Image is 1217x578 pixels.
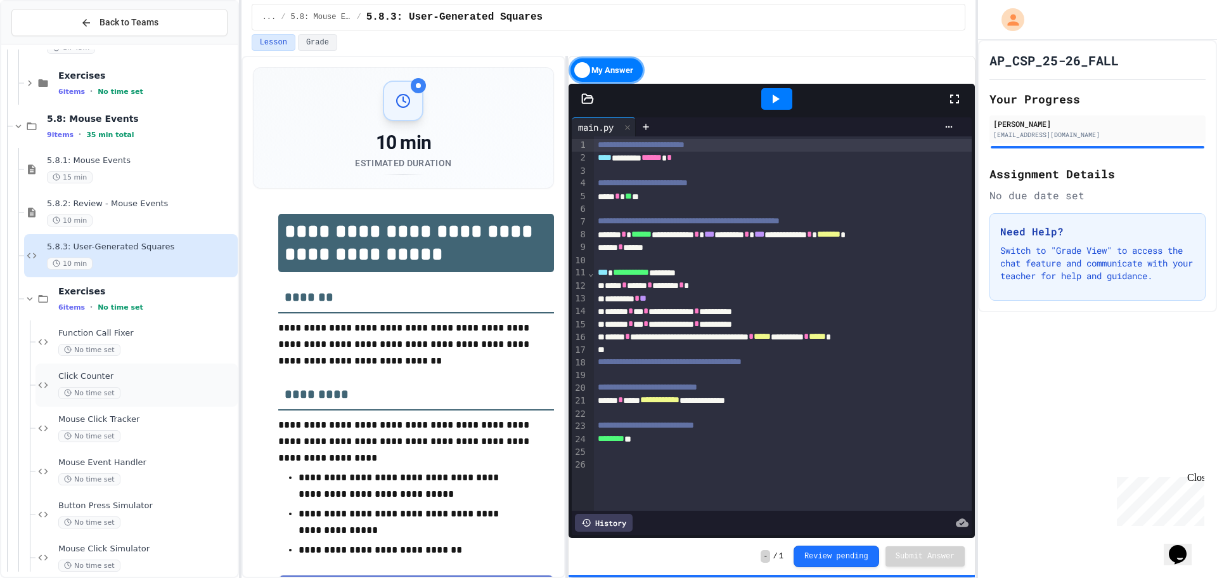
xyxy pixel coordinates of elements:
button: Review pending [794,546,879,567]
div: [EMAIL_ADDRESS][DOMAIN_NAME] [993,130,1202,140]
div: Estimated Duration [355,157,451,169]
span: 35 min total [86,131,134,139]
span: 10 min [47,258,93,270]
div: 25 [572,446,588,459]
span: No time set [58,560,120,572]
span: 5.8: Mouse Events [47,113,235,124]
span: Mouse Event Handler [58,457,235,468]
div: 6 [572,203,588,216]
h3: Need Help? [1000,224,1195,239]
div: 5 [572,190,588,203]
span: Submit Answer [896,551,955,562]
p: Switch to "Grade View" to access the chat feature and communicate with your teacher for help and ... [1000,244,1195,282]
span: No time set [98,88,143,96]
span: Exercises [58,286,235,297]
span: Mouse Click Tracker [58,414,235,425]
span: / [356,12,361,22]
div: [PERSON_NAME] [993,118,1202,129]
div: 1 [572,139,588,152]
span: Click Counter [58,371,235,382]
div: 19 [572,369,588,382]
div: 14 [572,305,588,318]
div: 22 [572,408,588,421]
h2: Assignment Details [989,165,1206,183]
div: 10 [572,254,588,267]
span: ... [262,12,276,22]
span: / [773,551,777,562]
span: Function Call Fixer [58,328,235,339]
div: 21 [572,395,588,407]
span: 5.8.3: User-Generated Squares [366,10,543,25]
span: No time set [98,303,143,312]
h1: AP_CSP_25-26_FALL [989,51,1119,69]
span: Fold line [588,268,594,278]
span: 5.8.3: User-Generated Squares [47,242,235,253]
div: 26 [572,459,588,471]
div: 9 [572,241,588,254]
div: 10 min [355,131,451,154]
button: Back to Teams [11,9,228,36]
div: History [575,514,633,532]
span: Button Press Simulator [58,501,235,511]
span: No time set [58,473,120,485]
span: No time set [58,516,120,529]
span: Back to Teams [100,16,158,29]
span: 9 items [47,131,74,139]
span: 1 [779,551,783,562]
div: 15 [572,319,588,331]
div: My Account [988,5,1027,34]
div: 24 [572,433,588,446]
div: 23 [572,420,588,433]
div: 13 [572,292,588,305]
span: 10 min [47,214,93,227]
span: No time set [58,430,120,442]
span: Exercises [58,70,235,81]
div: 7 [572,216,588,228]
span: • [90,302,93,312]
div: 16 [572,331,588,344]
div: 8 [572,228,588,241]
button: Grade [298,34,337,51]
span: No time set [58,344,120,356]
span: 5.8: Mouse Events [290,12,351,22]
span: - [761,550,770,563]
div: 20 [572,382,588,395]
iframe: chat widget [1112,472,1204,526]
div: 3 [572,165,588,178]
button: Lesson [252,34,295,51]
span: 6 items [58,88,85,96]
span: 5.8.2: Review - Mouse Events [47,199,235,209]
span: Mouse Click Simulator [58,544,235,555]
div: 2 [572,152,588,164]
span: • [79,129,81,140]
span: / [281,12,285,22]
div: 18 [572,357,588,369]
iframe: chat widget [1164,527,1204,565]
span: 6 items [58,303,85,312]
div: 4 [572,177,588,190]
span: 5.8.1: Mouse Events [47,155,235,166]
div: Chat with us now!Close [5,5,87,81]
span: No time set [58,387,120,399]
div: main.py [572,117,636,136]
div: 11 [572,266,588,279]
div: No due date set [989,188,1206,203]
div: 12 [572,280,588,292]
button: Submit Answer [885,546,965,567]
span: • [90,86,93,96]
div: main.py [572,121,620,134]
h2: Your Progress [989,90,1206,108]
div: 17 [572,344,588,357]
span: 15 min [47,171,93,183]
